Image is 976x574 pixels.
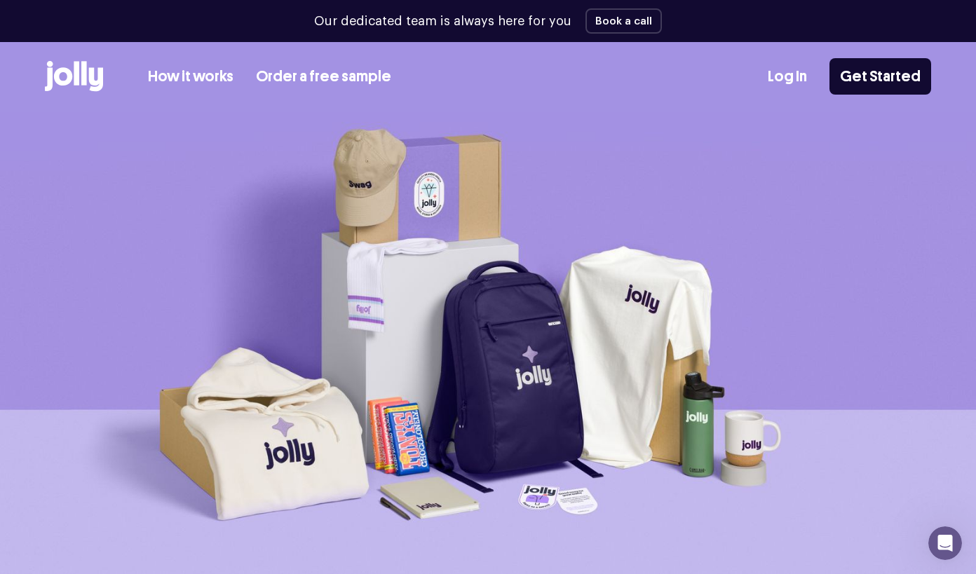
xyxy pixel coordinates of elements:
[768,65,807,88] a: Log In
[829,58,931,95] a: Get Started
[256,65,391,88] a: Order a free sample
[148,65,233,88] a: How it works
[928,526,962,560] iframe: Intercom live chat
[585,8,662,34] button: Book a call
[314,12,571,31] p: Our dedicated team is always here for you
